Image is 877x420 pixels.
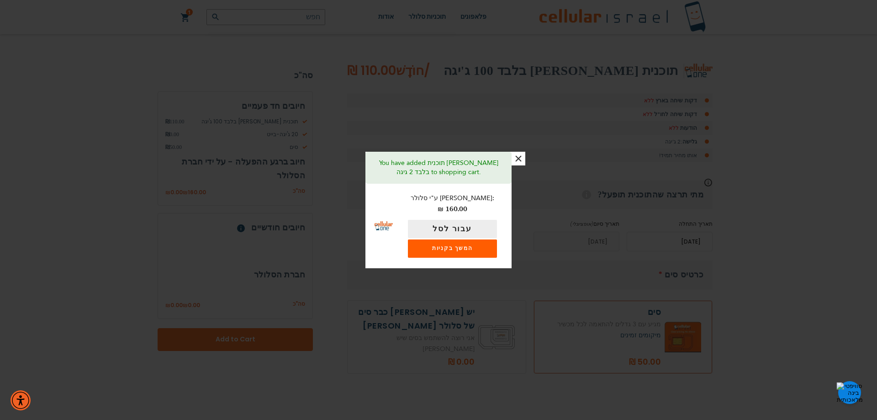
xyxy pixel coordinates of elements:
[402,193,502,215] p: ע"י סלולר [PERSON_NAME]:
[438,206,467,212] font: ‏160.00 ₪
[11,390,31,410] div: תפריט נגישות
[408,220,497,238] button: עבור לסל
[372,159,505,177] p: You have added תוכנית [PERSON_NAME] בלבד 2 גיגה to shopping cart.
[514,151,523,166] font: ×
[408,239,497,258] a: המשך בקניות
[512,152,525,165] button: ×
